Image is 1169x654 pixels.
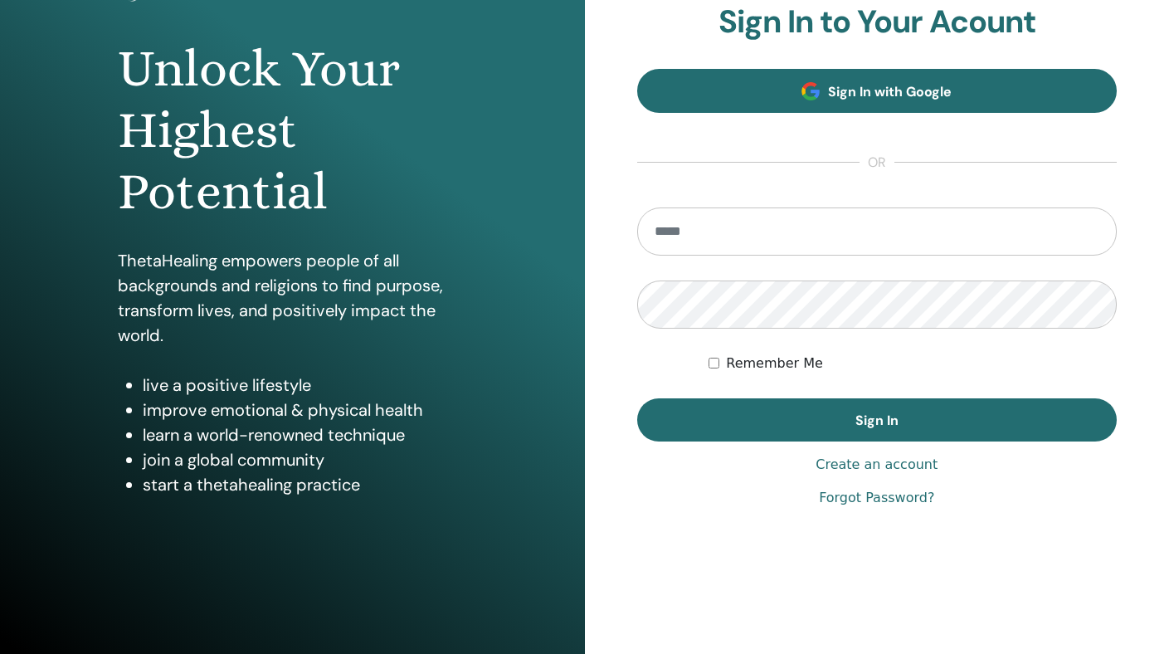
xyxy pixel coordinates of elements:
[143,422,466,447] li: learn a world-renowned technique
[143,398,466,422] li: improve emotional & physical health
[637,3,1118,41] h2: Sign In to Your Acount
[143,472,466,497] li: start a thetahealing practice
[709,354,1117,373] div: Keep me authenticated indefinitely or until I manually logout
[855,412,899,429] span: Sign In
[726,354,823,373] label: Remember Me
[118,248,466,348] p: ThetaHealing empowers people of all backgrounds and religions to find purpose, transform lives, a...
[118,38,466,223] h1: Unlock Your Highest Potential
[143,373,466,398] li: live a positive lifestyle
[637,398,1118,442] button: Sign In
[637,69,1118,113] a: Sign In with Google
[143,447,466,472] li: join a global community
[819,488,934,508] a: Forgot Password?
[860,153,894,173] span: or
[816,455,938,475] a: Create an account
[828,83,952,100] span: Sign In with Google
